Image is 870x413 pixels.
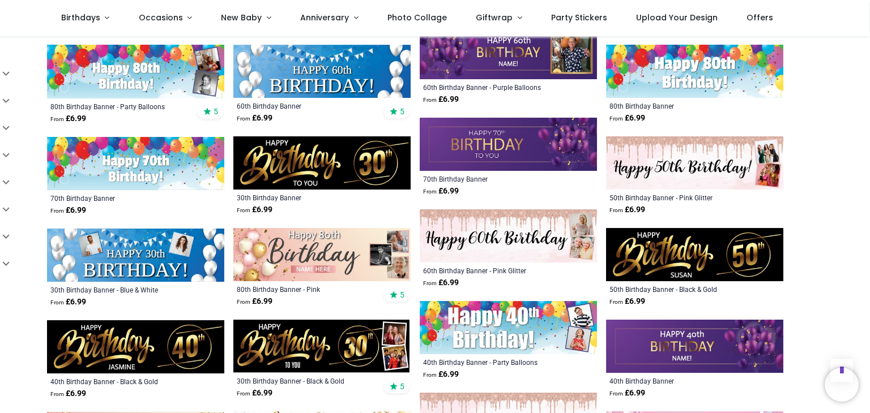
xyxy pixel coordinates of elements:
span: 5 [400,106,404,117]
span: 5 [214,106,218,117]
a: 80th Birthday Banner - Party Balloons [50,102,187,111]
strong: £ 6.99 [423,277,459,289]
img: Personalised Happy 60th Birthday Banner - Purple Balloons - Custom Name & 1 Photo Upload [420,26,597,79]
img: Personalised Happy 30th Birthday Banner - Blue & White - 2 Photo Upload [47,229,224,282]
a: 70th Birthday Banner [50,193,187,203]
img: Personalised Happy 80th Birthday Banner - Party Balloons - 2 Photo Upload [47,45,224,98]
strong: £ 6.99 [50,205,86,216]
img: Happy 60th Birthday Banner - Blue & White [233,45,411,98]
span: Upload Your Design [636,12,718,23]
span: 5 [400,290,404,300]
strong: £ 6.99 [50,388,86,399]
img: Personalised Happy 30th Birthday Banner - Black & Gold - 2 Photo Upload [233,320,411,373]
span: From [609,299,623,305]
span: From [423,188,437,195]
span: From [609,115,623,122]
a: 30th Birthday Banner - Blue & White [50,285,187,294]
span: Photo Collage [387,12,447,23]
span: From [50,208,64,214]
a: 50th Birthday Banner - Pink Glitter [609,193,746,202]
strong: £ 6.99 [50,296,86,308]
strong: £ 6.99 [237,296,272,307]
a: 60th Birthday Banner - Purple Balloons [423,83,560,92]
img: Happy 70th Birthday Banner - Party Balloons [47,137,224,190]
strong: £ 6.99 [609,388,645,399]
a: 80th Birthday Banner [609,101,746,110]
img: Personalised Happy 40th Birthday Banner - Black & Gold - Custom Name [47,320,224,373]
a: 40th Birthday Banner - Party Balloons [423,358,560,367]
strong: £ 6.99 [423,94,459,105]
a: 60th Birthday Banner - Pink Glitter [423,266,560,275]
span: From [609,390,623,397]
span: Offers [747,12,773,23]
span: 5 [400,381,404,392]
span: From [237,390,250,397]
span: New Baby [221,12,262,23]
img: Personalised Happy 80th Birthday Banner - Pink - Custom Name & 3 Photo Upload [233,228,411,281]
strong: £ 6.99 [609,296,645,307]
span: From [609,207,623,213]
span: Occasions [139,12,183,23]
span: From [423,372,437,378]
span: From [237,207,250,213]
a: 40th Birthday Banner [609,376,746,385]
strong: £ 6.99 [423,186,459,197]
span: From [237,115,250,122]
img: Happy 40th Birthday Banner - Purple Balloons [606,320,783,373]
span: Party Stickers [551,12,607,23]
a: 50th Birthday Banner - Black & Gold [609,285,746,294]
strong: £ 6.99 [609,204,645,216]
strong: £ 6.99 [237,388,272,399]
strong: £ 6.99 [237,204,272,216]
strong: £ 6.99 [50,113,86,124]
span: Giftwrap [476,12,513,23]
strong: £ 6.99 [237,113,272,124]
a: 60th Birthday Banner [237,101,373,110]
img: Personalised Happy 60th Birthday Banner - Pink Glitter - 2 Photo Upload [420,209,597,263]
img: Happy 70th Birthday Banner - Purple Balloons [420,118,597,171]
img: Personalised Happy 40th Birthday Banner - Party Balloons - 2 Photo Upload [420,301,597,354]
a: 80th Birthday Banner - Pink [237,285,373,294]
span: From [423,97,437,103]
iframe: Brevo live chat [825,368,859,402]
img: Personalised Happy 50th Birthday Banner - Pink Glitter - 2 Photo Upload [606,136,783,190]
span: From [423,280,437,286]
span: From [50,299,64,306]
a: 30th Birthday Banner [237,193,373,202]
strong: £ 6.99 [423,369,459,380]
img: Happy 80th Birthday Banner - Party Balloons [606,45,783,98]
strong: £ 6.99 [609,113,645,124]
span: From [50,391,64,397]
span: Anniversary [300,12,349,23]
img: Happy 30th Birthday Banner - Black & Gold [233,136,411,190]
a: 30th Birthday Banner - Black & Gold [237,376,373,385]
span: From [50,116,64,122]
span: From [237,299,250,305]
a: 70th Birthday Banner [423,174,560,183]
a: 40th Birthday Banner - Black & Gold [50,377,187,386]
img: Personalised Happy 50th Birthday Banner - Black & Gold - Custom Name [606,228,783,281]
span: Birthdays [61,12,100,23]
